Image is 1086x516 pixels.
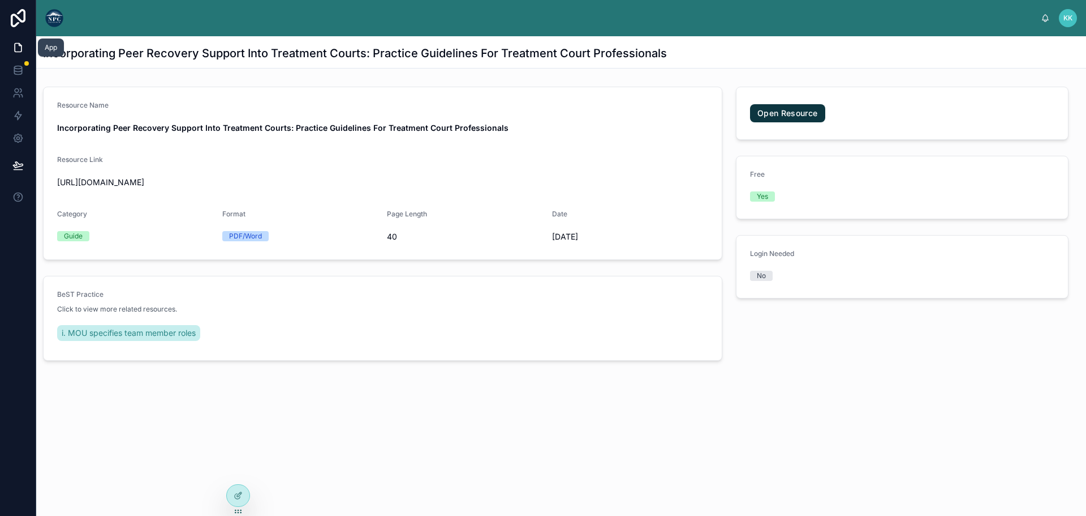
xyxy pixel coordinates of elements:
[552,210,567,218] span: Date
[222,210,245,218] span: Format
[57,177,708,188] span: [URL][DOMAIN_NAME]
[387,210,427,218] span: Page Length
[750,249,794,258] span: Login Needed
[43,45,667,61] h1: Incorporating Peer Recovery Support Into Treatment Courts: Practice Guidelines For Treatment Cour...
[552,231,708,242] span: [DATE]
[57,210,87,218] span: Category
[757,271,766,281] div: No
[57,155,103,164] span: Resource Link
[757,191,768,202] div: Yes
[750,104,825,122] a: Open Resource
[62,327,196,339] span: i. MOU specifies team member roles
[229,231,262,241] div: PDF/Word
[45,9,63,27] img: App logo
[57,290,104,298] span: BeST Practice
[57,101,109,109] span: Resource Name
[72,16,1041,20] div: scrollable content
[387,231,543,242] span: 40
[64,231,83,241] div: Guide
[750,170,765,178] span: Free
[57,305,177,314] span: Click to view more related resources.
[57,123,508,133] strong: Incorporating Peer Recovery Support Into Treatment Courts: Practice Guidelines For Treatment Cour...
[57,325,200,341] a: i. MOU specifies team member roles
[45,43,57,52] div: App
[1063,14,1072,23] span: KK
